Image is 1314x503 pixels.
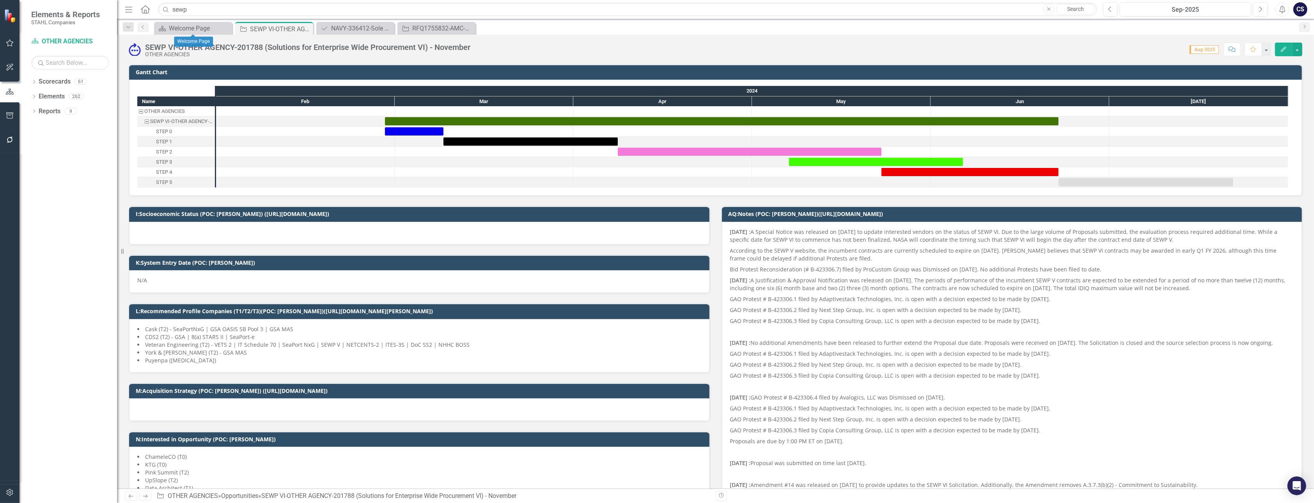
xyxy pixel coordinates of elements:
[136,69,1298,75] h3: Gantt Chart
[730,403,1294,414] p: GAO Protest # B-423306.1 filed by Adaptivestack Technologies, Inc. is open with a decision expect...
[64,108,77,114] div: 9
[1293,2,1307,16] button: CS
[730,264,1294,275] p: Bid Protest Reconsideration (# B-423306.7) filed by ProCustom Group was Dismissed on [DATE]. No a...
[156,127,172,137] div: STEP 0
[145,325,293,333] span: Cask (T2) - SeaPortNxG | GSA OASIS SB Pool 3 | GSA MAS
[1190,45,1219,54] span: Aug-2025
[145,476,178,484] span: UpSlope (T2)
[443,137,618,146] div: Task: Start date: 2024-03-09 End date: 2024-04-08
[145,453,187,460] span: ChameleCO (T0)
[730,294,1294,305] p: GAO Protest # B-423306.1 filed by Adaptivestack Technologies, Inc. is open with a decision expect...
[730,275,1294,294] p: A Justification & Approval Notification was released on [DATE]. The periods of performance of the...
[137,157,215,167] div: STEP 3
[137,116,215,127] div: Task: Start date: 2024-02-28 End date: 2024-06-22
[137,127,215,137] div: STEP 0
[730,459,751,467] strong: [DATE] :
[730,370,1294,381] p: GAO Protest # B-423306.3 filed by Copia Consulting Group, LLC is open with a decision expected to...
[137,147,215,157] div: Task: Start date: 2024-04-08 End date: 2024-05-23
[150,116,213,127] div: SEWP VI-OTHER AGENCY-201788 (Solutions for Enterprise Wide Procurement VI) - November
[136,211,706,217] h3: I:Socioeconomic Status (POC: [PERSON_NAME]) ([URL][DOMAIN_NAME])
[74,78,87,85] div: 61
[1059,178,1233,186] div: Task: Start date: 2024-06-22 End date: 2024-07-22
[39,92,65,101] a: Elements
[145,484,193,492] span: Data Architect (T1)
[158,3,1097,16] input: Search ClearPoint...
[156,167,172,177] div: STEP 4
[39,107,60,116] a: Reports
[145,333,255,341] span: CDS2 (T2) - GSA | 8(a) STARS II | SeaPort-e
[216,86,1288,96] div: 2024
[145,461,167,468] span: KTG (T0)
[216,96,395,107] div: Feb
[1120,2,1251,16] button: Sep-2025
[31,56,109,70] input: Search Below...
[730,458,1294,469] p: Proposal was submitted on time last [DATE].
[39,77,71,86] a: Scorecards
[156,23,230,33] a: Welcome Page
[573,96,752,107] div: Apr
[395,96,573,107] div: Mar
[730,480,1294,491] p: Amendment #14 was released on [DATE] to provide updates to the SEWP VI Solicitation. Additionally...
[137,137,215,147] div: STEP 1
[730,228,1294,245] p: A Special Notice was released on [DATE] to update interested vendors on the status of SEWP VI. Du...
[730,316,1294,326] p: GAO Protest # B-423306.3 filed by Copia Consulting Group, LLC is open with a decision expected to...
[129,270,709,293] div: N/A
[730,425,1294,436] p: GAO Protest # B-423306.3 filed by Copia Consulting Group, LLC is open with a decision expected to...
[144,106,185,116] div: OTHER AGENCIES
[136,260,706,266] h3: K:System Entry Date (POC: [PERSON_NAME])
[399,23,473,33] a: RFQ1755832-AMC-CIO-GSAMAS (Army - G6 Modernization and Enterprise IT Support)
[31,19,100,25] small: STAHL Companies
[145,43,470,52] div: SEWP VI-OTHER AGENCY-201788 (Solutions for Enterprise Wide Procurement VI) - November
[730,305,1294,316] p: GAO Protest # B-423306.2 filed by Next Step Group, Inc. is open with a decision expected to be ma...
[385,127,443,136] div: Task: Start date: 2024-02-28 End date: 2024-03-09
[730,337,1294,348] p: No additional Amendments have been released to further extend the Proposal due date. Proposals we...
[730,228,751,235] strong: [DATE] :
[1109,96,1288,107] div: Jul
[145,52,470,57] div: OTHER AGENCIES
[31,37,109,46] a: OTHER AGENCIES
[156,177,172,187] div: STEP 5
[145,349,247,356] span: York & [PERSON_NAME] (T2) - GSA MAS
[881,168,1059,176] div: Task: Start date: 2024-05-23 End date: 2024-06-22
[156,147,172,157] div: STEP 2
[1122,5,1248,14] div: Sep-2025
[730,359,1294,370] p: GAO Protest # B-423306.2 filed by Next Step Group, Inc. is open with a decision expected to be ma...
[145,357,216,364] span: Puyenpa ([MEDICAL_DATA])
[730,348,1294,359] p: GAO Protest # B-423306.1 filed by Adaptivestack Technologies, Inc. is open with a decision expect...
[137,137,215,147] div: Task: Start date: 2024-03-09 End date: 2024-04-08
[730,392,1294,403] p: GAO Protest # B-423306.4 filed by Avalogics, LLC was Dismissed on [DATE].
[156,157,172,167] div: STEP 3
[31,10,100,19] span: Elements & Reports
[1287,476,1306,495] div: Open Intercom Messenger
[1056,4,1095,15] a: Search
[137,127,215,137] div: Task: Start date: 2024-02-28 End date: 2024-03-09
[129,43,141,56] img: Submitted
[169,23,230,33] div: Welcome Page
[730,414,1294,425] p: GAO Protest # B-423306.2 filed by Next Step Group, Inc. is open with a decision expected to be ma...
[729,211,1298,217] h3: AQ:Notes (POC: [PERSON_NAME])([URL][DOMAIN_NAME])
[730,339,751,346] strong: [DATE] :
[137,167,215,177] div: Task: Start date: 2024-05-23 End date: 2024-06-22
[137,157,215,167] div: Task: Start date: 2024-05-07 End date: 2024-06-06
[412,23,473,33] div: RFQ1755832-AMC-CIO-GSAMAS (Army - G6 Modernization and Enterprise IT Support)
[752,96,931,107] div: May
[145,469,189,476] span: Pink Summit (T2)
[136,308,706,314] h3: L:Recommended Profile Companies (T1/T2/T3)(POC: [PERSON_NAME])([URL][DOMAIN_NAME][PERSON_NAME])
[137,177,215,187] div: STEP 5
[730,276,751,284] strong: [DATE] :
[145,341,470,348] span: Veteran Engineering (T2) - VETS 2 | IT Schedule 70 | SeaPort NxG | SEWP V | NETCENTS-2 | ITES-3S ...
[136,436,706,442] h3: N:Interested in Opportunity (POC: [PERSON_NAME])
[168,492,218,499] a: OTHER AGENCIES
[730,394,751,401] strong: [DATE] :
[730,481,751,489] strong: [DATE] :
[137,96,215,106] div: Name
[730,436,1294,447] p: Proposals are due by 1:00 PM ET on [DATE].
[136,388,706,394] h3: M:Acquisition Strategy (POC: [PERSON_NAME]) ([URL][DOMAIN_NAME])
[385,117,1059,125] div: Task: Start date: 2024-02-28 End date: 2024-06-22
[730,245,1294,264] p: According to the SEWP V website, the incumbent contracts are currently scheduled to expire on [DA...
[221,492,258,499] a: Opportunities
[137,116,215,127] div: SEWP VI-OTHER AGENCY-201788 (Solutions for Enterprise Wide Procurement VI) - November
[137,177,215,187] div: Task: Start date: 2024-06-22 End date: 2024-07-22
[174,37,213,47] div: Welcome Page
